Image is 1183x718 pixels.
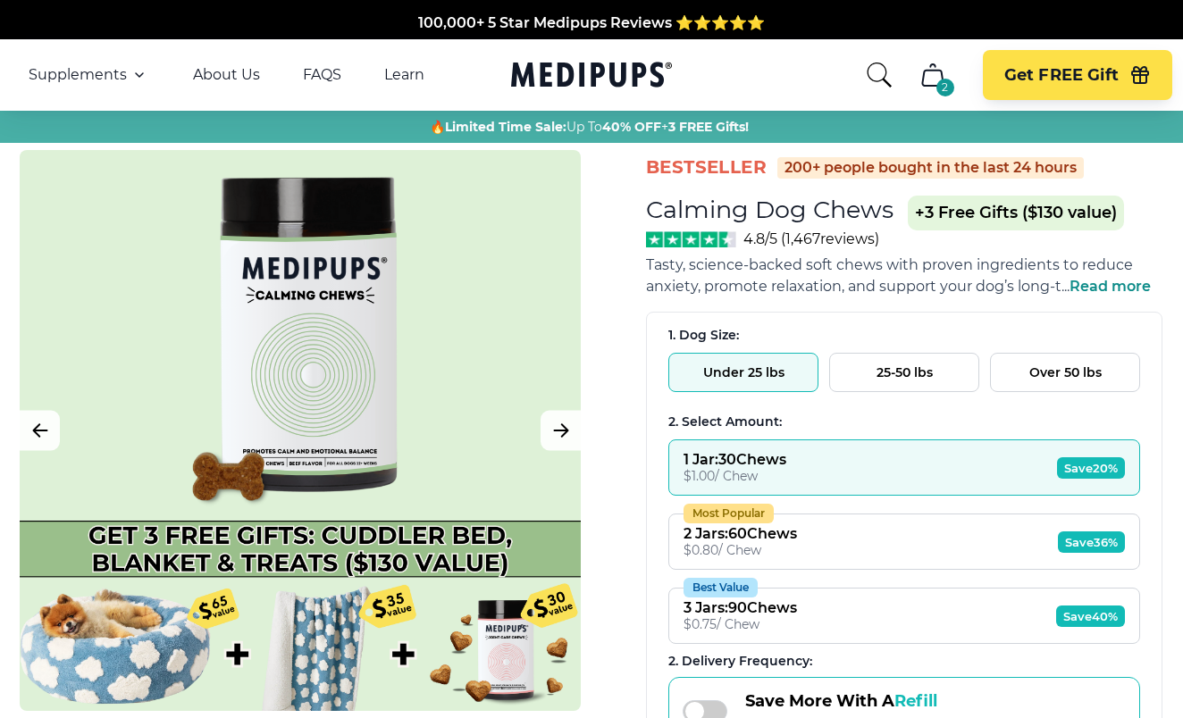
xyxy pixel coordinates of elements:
span: Read more [1070,278,1151,295]
button: search [865,61,894,89]
button: Over 50 lbs [990,353,1140,392]
button: Most Popular2 Jars:60Chews$0.80/ ChewSave36% [668,513,1140,570]
span: Save 40% [1056,605,1125,627]
button: Supplements [29,64,150,86]
span: BestSeller [646,155,767,179]
span: 2 . Delivery Frequency: [668,653,812,669]
a: About Us [193,66,260,84]
span: 🔥 Up To + [430,118,749,136]
button: Next Image [541,411,581,451]
a: FAQS [303,66,341,84]
button: 1 Jar:30Chews$1.00/ ChewSave20% [668,439,1140,496]
button: Get FREE Gift [983,50,1172,100]
span: Get FREE Gift [1004,65,1119,86]
span: Save 36% [1058,531,1125,553]
button: Under 25 lbs [668,353,818,392]
div: 3 Jars : 90 Chews [684,599,797,616]
div: 200+ people bought in the last 24 hours [777,157,1084,179]
span: 100,000+ 5 Star Medipups Reviews ⭐️⭐️⭐️⭐️⭐️ [418,14,765,31]
span: +3 Free Gifts ($130 value) [908,196,1124,230]
div: 1. Dog Size: [668,327,1140,344]
div: $ 0.75 / Chew [684,616,797,632]
div: Most Popular [684,504,774,523]
a: Medipups [511,58,672,95]
span: anxiety, promote relaxation, and support your dog’s long-t [646,278,1061,295]
span: Save More With A [745,691,937,711]
div: 1 Jar : 30 Chews [684,451,786,468]
span: Refill [894,691,937,711]
div: $ 1.00 / Chew [684,468,786,484]
span: Supplements [29,66,127,84]
button: 25-50 lbs [829,353,979,392]
span: Save 20% [1057,457,1125,479]
span: 4.8/5 ( 1,467 reviews) [743,230,879,247]
a: Learn [384,66,424,84]
button: cart [911,54,954,96]
span: ... [1061,278,1151,295]
div: 2 Jars : 60 Chews [684,525,797,542]
button: Best Value3 Jars:90Chews$0.75/ ChewSave40% [668,588,1140,644]
div: 2. Select Amount: [668,413,1140,430]
div: Best Value [684,578,758,597]
div: 2 [936,79,954,96]
h1: Calming Dog Chews [646,195,894,224]
img: Stars - 4.8 [646,231,736,247]
button: Previous Image [20,411,60,451]
div: $ 0.80 / Chew [684,542,797,558]
span: Tasty, science-backed soft chews with proven ingredients to reduce [646,256,1133,273]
